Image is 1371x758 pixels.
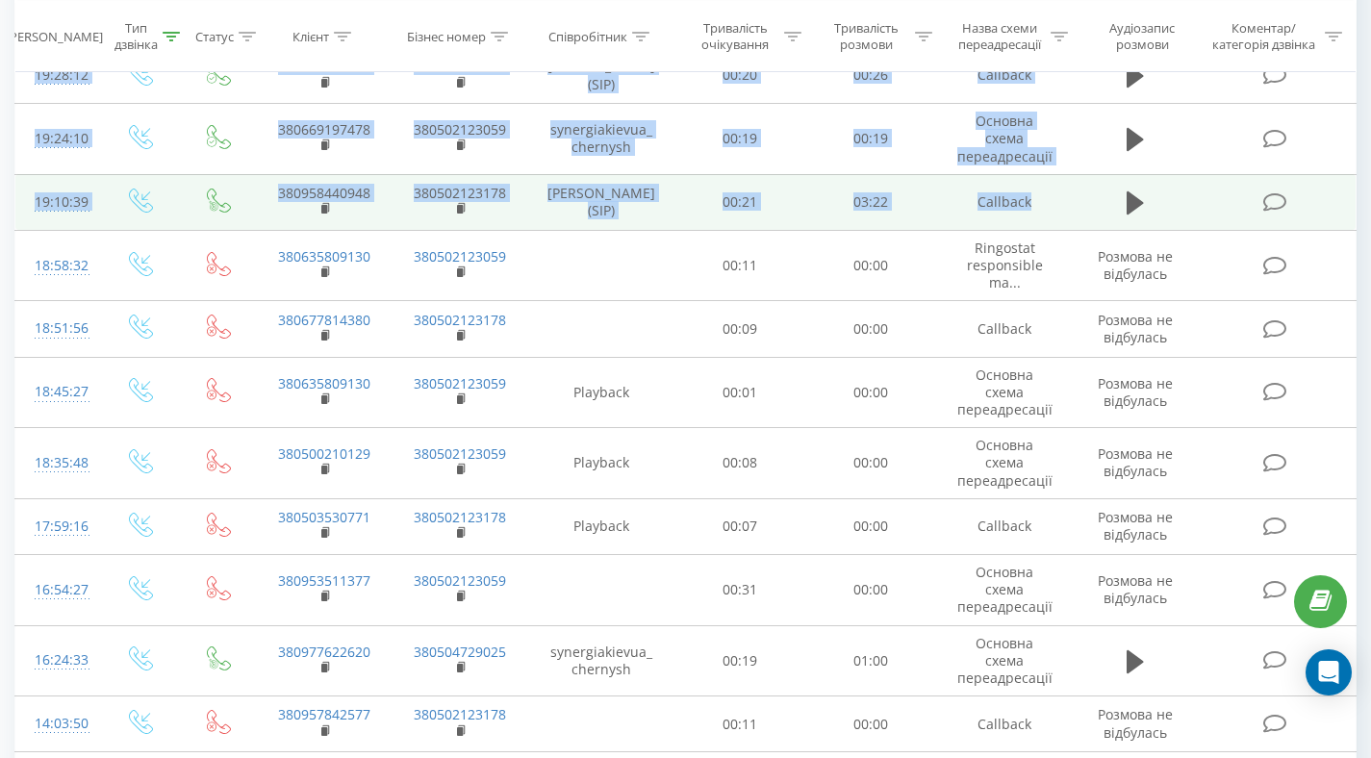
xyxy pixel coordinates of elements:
[805,301,936,357] td: 00:00
[954,20,1047,53] div: Назва схеми переадресації
[674,357,805,428] td: 00:01
[805,428,936,499] td: 00:00
[805,554,936,625] td: 00:00
[967,239,1043,291] span: Ringostat responsible ma...
[414,184,506,202] a: 380502123178
[936,174,1073,230] td: Callback
[414,444,506,463] a: 380502123059
[1090,20,1194,53] div: Аудіозапис розмови
[1098,705,1173,741] span: Розмова не відбулась
[805,104,936,175] td: 00:19
[674,174,805,230] td: 00:21
[805,357,936,428] td: 00:00
[528,174,674,230] td: [PERSON_NAME] (SIP)
[278,571,370,590] a: 380953511377
[674,696,805,752] td: 00:11
[674,625,805,696] td: 00:19
[35,57,80,94] div: 19:28:12
[278,311,370,329] a: 380677814380
[936,554,1073,625] td: Основна схема переадресації
[674,104,805,175] td: 00:19
[674,301,805,357] td: 00:09
[278,374,370,392] a: 380635809130
[692,20,778,53] div: Тривалість очікування
[6,28,103,44] div: [PERSON_NAME]
[414,247,506,265] a: 380502123059
[674,554,805,625] td: 00:31
[528,104,674,175] td: synergiakievua_chernysh
[528,428,674,499] td: Playback
[805,625,936,696] td: 01:00
[35,705,80,743] div: 14:03:50
[936,498,1073,554] td: Callback
[195,28,234,44] div: Статус
[278,247,370,265] a: 380635809130
[805,498,936,554] td: 00:00
[674,230,805,301] td: 00:11
[35,642,80,679] div: 16:24:33
[936,104,1073,175] td: Основна схема переадресації
[292,28,329,44] div: Клієнт
[936,696,1073,752] td: Callback
[278,508,370,526] a: 380503530771
[1098,508,1173,543] span: Розмова не відбулась
[414,508,506,526] a: 380502123178
[35,310,80,347] div: 18:51:56
[936,357,1073,428] td: Основна схема переадресації
[414,643,506,661] a: 380504729025
[414,374,506,392] a: 380502123059
[936,625,1073,696] td: Основна схема переадресації
[407,28,486,44] div: Бізнес номер
[936,301,1073,357] td: Callback
[824,20,910,53] div: Тривалість розмови
[35,184,80,221] div: 19:10:39
[528,498,674,554] td: Playback
[528,625,674,696] td: synergiakievua_chernysh
[936,47,1073,103] td: Callback
[1098,374,1173,410] span: Розмова не відбулась
[35,247,80,285] div: 18:58:32
[414,311,506,329] a: 380502123178
[278,444,370,463] a: 380500210129
[35,571,80,609] div: 16:54:27
[805,230,936,301] td: 00:00
[1207,20,1320,53] div: Коментар/категорія дзвінка
[1098,571,1173,607] span: Розмова не відбулась
[528,357,674,428] td: Playback
[936,428,1073,499] td: Основна схема переадресації
[414,705,506,723] a: 380502123178
[528,47,674,103] td: [PERSON_NAME] (SIP)
[414,120,506,139] a: 380502123059
[1098,247,1173,283] span: Розмова не відбулась
[1098,311,1173,346] span: Розмова не відбулась
[674,428,805,499] td: 00:08
[35,373,80,411] div: 18:45:27
[114,20,158,53] div: Тип дзвінка
[278,120,370,139] a: 380669197478
[35,508,80,545] div: 17:59:16
[35,120,80,158] div: 19:24:10
[1098,444,1173,480] span: Розмова не відбулась
[278,184,370,202] a: 380958440948
[548,28,627,44] div: Співробітник
[805,47,936,103] td: 00:26
[805,174,936,230] td: 03:22
[674,47,805,103] td: 00:20
[35,444,80,482] div: 18:35:48
[805,696,936,752] td: 00:00
[1306,649,1352,695] div: Open Intercom Messenger
[278,643,370,661] a: 380977622620
[674,498,805,554] td: 00:07
[414,571,506,590] a: 380502123059
[278,705,370,723] a: 380957842577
